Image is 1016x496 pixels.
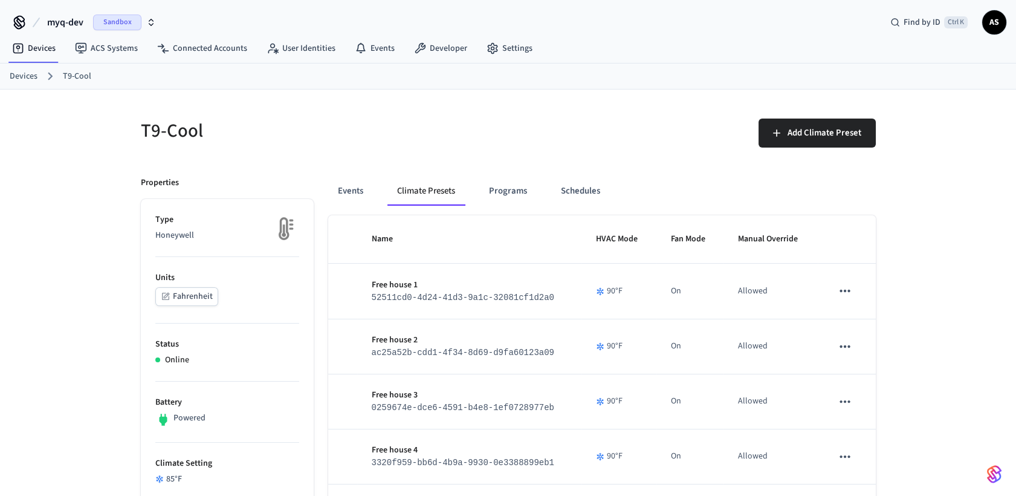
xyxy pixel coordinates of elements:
a: Developer [404,38,477,59]
p: Type [155,214,299,226]
td: Allowed [723,429,818,485]
button: Climate Presets [387,177,465,206]
a: ACS Systems [65,38,147,59]
p: Honeywell [155,229,299,242]
a: Connected Accounts [147,38,257,59]
td: Allowed [723,374,818,429]
th: Manual Override [723,215,818,264]
a: Devices [2,38,65,59]
div: 90 °F [596,450,642,463]
a: T9-Cool [63,70,91,83]
h5: T9-Cool [141,119,501,143]
span: Ctrl K [944,16,968,28]
th: Name [357,215,581,264]
p: Powered [173,412,205,425]
img: SeamLogoGradient.69752ec5.svg [987,465,1001,484]
div: 90 °F [596,395,642,408]
th: HVAC Mode [581,215,656,264]
button: AS [982,10,1006,34]
td: On [656,264,723,319]
p: Free house 2 [372,334,567,347]
p: Free house 4 [372,444,567,457]
p: Units [155,272,299,284]
p: Climate Setting [155,457,299,470]
a: Settings [477,38,542,59]
code: ac25a52b-cdd1-4f34-8d69-d9fa60123a09 [372,348,554,357]
td: On [656,319,723,374]
button: Schedules [551,177,610,206]
p: Battery [155,396,299,409]
a: Devices [10,70,37,83]
div: 90 °F [596,340,642,353]
a: Events [345,38,404,59]
p: Free house 3 [372,389,567,402]
span: AS [983,11,1005,33]
td: On [656,429,723,485]
div: Find by IDCtrl K [881,11,977,33]
button: Add Climate Preset [759,119,876,148]
code: 0259674e-dce6-4591-b4e8-1ef0728977eb [372,403,554,413]
img: thermostat_fallback [269,214,299,244]
p: Free house 1 [372,279,567,292]
code: 52511cd0-4d24-41d3-9a1c-32081cf1d2a0 [372,293,554,302]
button: Events [328,177,373,206]
button: Programs [479,177,537,206]
td: Allowed [723,319,818,374]
div: 85 °F [155,473,299,486]
td: On [656,374,723,429]
code: 3320f959-bb6d-4b9a-9930-0e3388899eb1 [372,458,554,468]
p: Properties [141,177,179,189]
th: Fan Mode [656,215,723,264]
p: Online [165,354,189,367]
button: Fahrenheit [155,287,218,306]
p: Status [155,338,299,351]
span: myq-dev [47,15,83,30]
span: Add Climate Preset [788,125,861,141]
td: Allowed [723,264,818,319]
a: User Identities [257,38,345,59]
span: Sandbox [93,15,141,30]
span: Find by ID [904,16,940,28]
div: 90 °F [596,285,642,298]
